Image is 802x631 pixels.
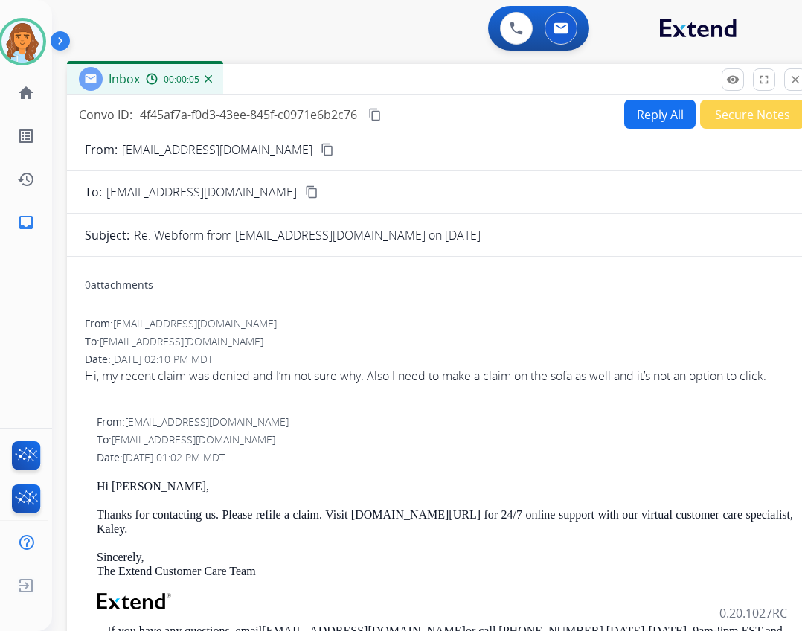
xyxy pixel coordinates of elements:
[140,106,357,123] span: 4f45af7a-f0d3-43ee-845f-c0971e6b2c76
[109,71,140,87] span: Inbox
[97,508,793,536] p: Thanks for contacting us. Please refile a claim. Visit [DOMAIN_NAME][URL] for 24/7 online support...
[134,226,481,244] p: Re: Webform from [EMAIL_ADDRESS][DOMAIN_NAME] on [DATE]
[368,108,382,121] mat-icon: content_copy
[85,367,793,385] div: Hi, my recent claim was denied and I’m not sure why. Also I need to make a claim on the sofa as w...
[321,143,334,156] mat-icon: content_copy
[85,334,793,349] div: To:
[85,278,91,292] span: 0
[757,73,771,86] mat-icon: fullscreen
[100,334,263,348] span: [EMAIL_ADDRESS][DOMAIN_NAME]
[79,106,132,124] p: Convo ID:
[719,604,787,622] p: 0.20.1027RC
[85,352,793,367] div: Date:
[97,551,793,578] p: Sincerely, The Extend Customer Care Team
[97,414,793,429] div: From:
[85,183,102,201] p: To:
[726,73,740,86] mat-icon: remove_red_eye
[1,21,43,63] img: avatar
[113,316,277,330] span: [EMAIL_ADDRESS][DOMAIN_NAME]
[17,84,35,102] mat-icon: home
[85,278,153,292] div: attachments
[17,127,35,145] mat-icon: list_alt
[97,593,171,609] img: Extend Logo
[97,432,793,447] div: To:
[122,141,312,158] p: [EMAIL_ADDRESS][DOMAIN_NAME]
[112,432,275,446] span: [EMAIL_ADDRESS][DOMAIN_NAME]
[305,185,318,199] mat-icon: content_copy
[123,450,225,464] span: [DATE] 01:02 PM MDT
[85,141,118,158] p: From:
[97,480,793,493] p: Hi [PERSON_NAME],
[85,226,129,244] p: Subject:
[125,414,289,429] span: [EMAIL_ADDRESS][DOMAIN_NAME]
[111,352,213,366] span: [DATE] 02:10 PM MDT
[17,214,35,231] mat-icon: inbox
[164,74,199,86] span: 00:00:05
[85,316,793,331] div: From:
[97,450,793,465] div: Date:
[789,73,802,86] mat-icon: close
[624,100,696,129] button: Reply All
[17,170,35,188] mat-icon: history
[106,183,297,201] span: [EMAIL_ADDRESS][DOMAIN_NAME]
